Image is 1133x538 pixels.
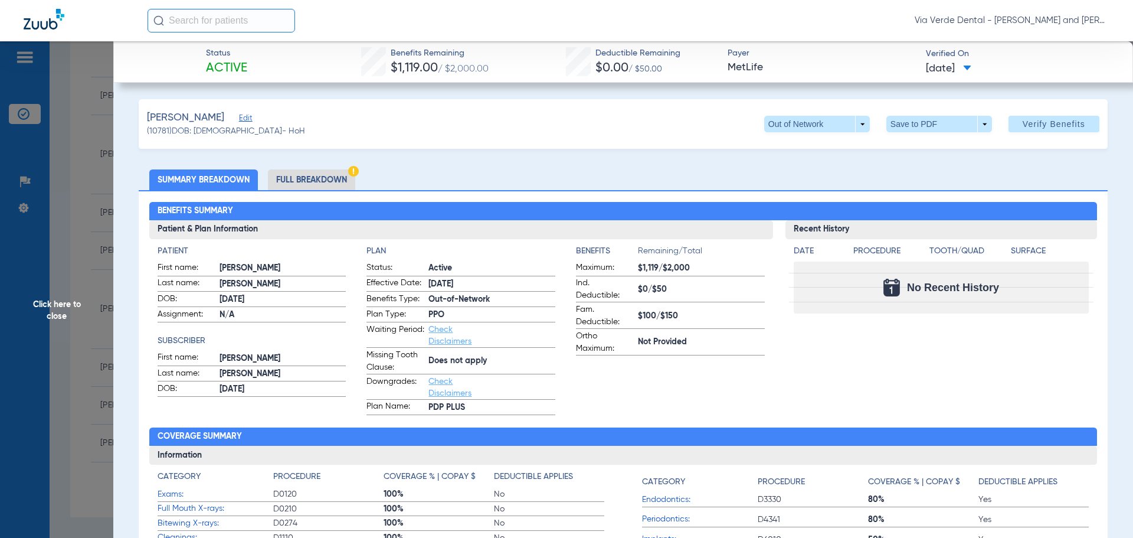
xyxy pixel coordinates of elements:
img: Zuub Logo [24,9,64,30]
span: Bitewing X-rays: [158,517,273,530]
span: N/A [220,309,346,321]
a: Check Disclaimers [428,325,471,345]
span: [PERSON_NAME] [220,278,346,291]
span: $1,119.00 [391,62,438,74]
app-breakdown-title: Category [158,471,273,487]
li: Full Breakdown [268,169,355,190]
span: No [494,503,604,515]
input: Search for patients [148,9,295,32]
a: Check Disclaimers [428,377,471,397]
span: Deductible Remaining [595,47,680,60]
h4: Coverage % | Copay $ [868,476,960,488]
span: Not Provided [638,336,765,348]
h4: Tooth/Quad [929,245,1007,257]
h3: Recent History [785,220,1098,239]
span: Last name: [158,277,215,291]
span: Plan Type: [366,308,424,322]
span: 80% [868,514,978,526]
span: $0/$50 [638,283,765,296]
h4: Surface [1011,245,1089,257]
app-breakdown-title: Procedure [853,245,925,262]
span: Remaining/Total [638,245,765,262]
span: D0274 [273,517,384,529]
span: Active [428,262,555,275]
span: 80% [868,494,978,506]
span: Verified On [926,48,1114,60]
app-breakdown-title: Tooth/Quad [929,245,1007,262]
span: Full Mouth X-rays: [158,503,273,515]
span: Waiting Period: [366,324,424,347]
button: Save to PDF [886,116,992,132]
span: Periodontics: [642,513,758,526]
span: [PERSON_NAME] [220,368,346,380]
span: Yes [978,494,1089,506]
h3: Patient & Plan Information [149,220,773,239]
h4: Category [158,471,201,483]
h4: Patient [158,245,346,257]
span: [PERSON_NAME] [220,262,346,275]
span: PDP PLUS [428,402,555,414]
app-breakdown-title: Coverage % | Copay $ [868,471,978,493]
span: Plan Name: [366,400,424,415]
span: Missing Tooth Clause: [366,349,424,374]
span: [DATE] [428,278,555,291]
span: [DATE] [220,294,346,306]
span: Active [206,60,247,77]
h4: Deductible Applies [978,476,1057,488]
span: No [494,517,604,529]
span: Fam. Deductible: [576,304,634,328]
span: Assignment: [158,308,215,322]
span: [PERSON_NAME] [147,110,224,125]
img: Hazard [348,166,359,177]
h4: Procedure [273,471,320,483]
app-breakdown-title: Procedure [758,471,868,493]
span: Endodontics: [642,494,758,506]
span: Status [206,47,247,60]
span: D0120 [273,488,384,500]
span: D4341 [758,514,868,526]
h4: Procedure [758,476,805,488]
span: MetLife [728,60,916,75]
iframe: Chat Widget [1074,481,1133,538]
span: No [494,488,604,500]
span: Maximum: [576,262,634,276]
span: Via Verde Dental - [PERSON_NAME] and [PERSON_NAME] DDS [915,15,1109,27]
span: 100% [384,488,494,500]
app-breakdown-title: Benefits [576,245,638,262]
h4: Date [794,245,843,257]
span: No Recent History [907,282,999,294]
app-breakdown-title: Deductible Applies [978,471,1089,493]
span: First name: [158,351,215,366]
app-breakdown-title: Subscriber [158,335,346,347]
span: / $50.00 [628,65,662,73]
span: (10781) DOB: [DEMOGRAPHIC_DATA] - HoH [147,125,305,138]
span: Verify Benefits [1023,119,1085,129]
span: DOB: [158,383,215,397]
span: 100% [384,517,494,529]
span: Ortho Maximum: [576,330,634,355]
span: [PERSON_NAME] [220,353,346,365]
span: Benefits Type: [366,293,424,307]
app-breakdown-title: Surface [1011,245,1089,262]
span: [DATE] [220,383,346,396]
span: Last name: [158,367,215,382]
span: D3330 [758,494,868,506]
h4: Coverage % | Copay $ [384,471,476,483]
span: Payer [728,47,916,60]
app-breakdown-title: Deductible Applies [494,471,604,487]
span: PPO [428,309,555,321]
span: Status: [366,262,424,276]
img: Calendar [883,279,900,296]
button: Out of Network [764,116,870,132]
span: [DATE] [926,61,971,76]
h4: Deductible Applies [494,471,573,483]
app-breakdown-title: Category [642,471,758,493]
h4: Plan [366,245,555,257]
span: Yes [978,514,1089,526]
h4: Procedure [853,245,925,257]
span: Ind. Deductible: [576,277,634,302]
span: Exams: [158,488,273,501]
h2: Benefits Summary [149,202,1098,221]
